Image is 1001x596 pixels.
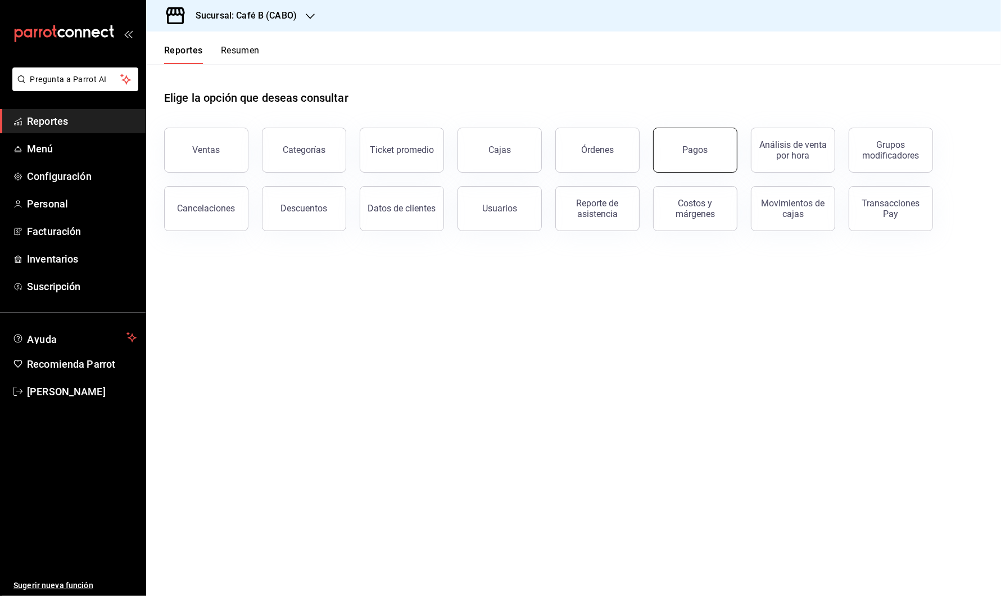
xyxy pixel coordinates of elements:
div: Categorías [283,145,325,155]
button: Costos y márgenes [653,186,737,231]
span: Suscripción [27,279,137,294]
button: Cancelaciones [164,186,248,231]
button: Reporte de asistencia [555,186,640,231]
div: Pagos [683,145,708,155]
button: Reportes [164,45,203,64]
span: Menú [27,141,137,156]
span: Sugerir nueva función [13,580,137,592]
button: open_drawer_menu [124,29,133,38]
div: Ticket promedio [370,145,434,155]
h3: Sucursal: Café B (CABO) [187,9,297,22]
div: Datos de clientes [368,203,436,214]
div: Costos y márgenes [660,198,730,219]
button: Categorías [262,128,346,173]
div: Descuentos [281,203,328,214]
button: Transacciones Pay [849,186,933,231]
span: [PERSON_NAME] [27,384,137,399]
button: Análisis de venta por hora [751,128,835,173]
button: Pagos [653,128,737,173]
button: Descuentos [262,186,346,231]
div: Cancelaciones [178,203,235,214]
div: Movimientos de cajas [758,198,828,219]
span: Inventarios [27,251,137,267]
button: Órdenes [555,128,640,173]
h1: Elige la opción que deseas consultar [164,89,348,106]
div: Reporte de asistencia [563,198,632,219]
span: Recomienda Parrot [27,356,137,372]
button: Datos de clientes [360,186,444,231]
span: Pregunta a Parrot AI [30,74,121,85]
a: Pregunta a Parrot AI [8,82,138,93]
div: Grupos modificadores [856,139,926,161]
button: Resumen [221,45,260,64]
span: Personal [27,196,137,211]
div: Transacciones Pay [856,198,926,219]
div: navigation tabs [164,45,260,64]
a: Cajas [458,128,542,173]
div: Usuarios [482,203,517,214]
button: Pregunta a Parrot AI [12,67,138,91]
span: Configuración [27,169,137,184]
button: Ticket promedio [360,128,444,173]
span: Ayuda [27,331,122,344]
button: Ventas [164,128,248,173]
div: Órdenes [581,145,614,155]
button: Usuarios [458,186,542,231]
div: Ventas [193,145,220,155]
button: Grupos modificadores [849,128,933,173]
span: Reportes [27,114,137,129]
span: Facturación [27,224,137,239]
button: Movimientos de cajas [751,186,835,231]
div: Análisis de venta por hora [758,139,828,161]
div: Cajas [488,143,511,157]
